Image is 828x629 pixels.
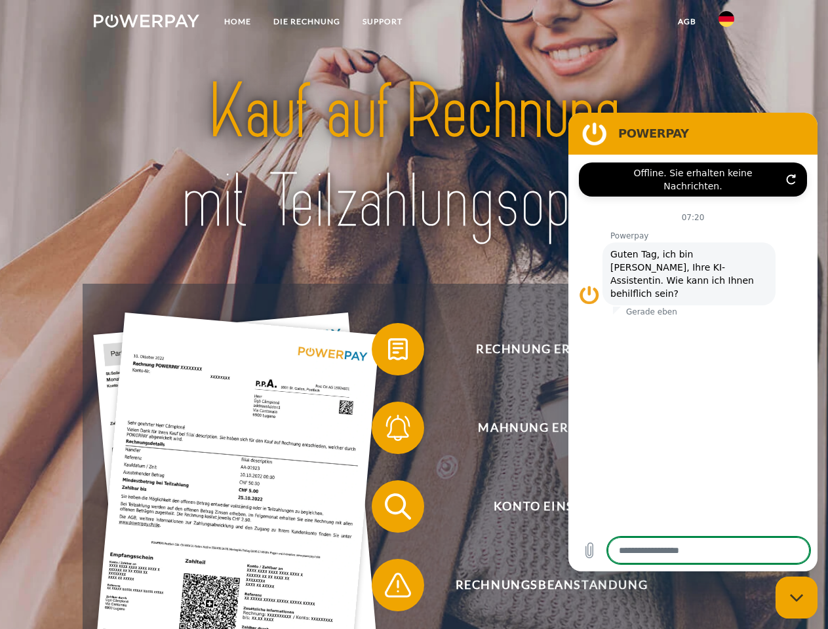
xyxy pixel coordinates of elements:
[382,333,414,366] img: qb_bill.svg
[776,577,818,619] iframe: Schaltfläche zum Öffnen des Messaging-Fensters; Konversation läuft
[568,113,818,571] iframe: Messaging-Fenster
[372,559,713,611] button: Rechnungsbeanstandung
[372,402,713,454] button: Mahnung erhalten?
[372,323,713,375] button: Rechnung erhalten?
[213,10,262,33] a: Home
[391,402,712,454] span: Mahnung erhalten?
[719,11,734,27] img: de
[382,411,414,444] img: qb_bell.svg
[391,480,712,533] span: Konto einsehen
[391,323,712,375] span: Rechnung erhalten?
[372,480,713,533] button: Konto einsehen
[351,10,414,33] a: SUPPORT
[382,490,414,523] img: qb_search.svg
[391,559,712,611] span: Rechnungsbeanstandung
[382,569,414,601] img: qb_warning.svg
[262,10,351,33] a: DIE RECHNUNG
[667,10,707,33] a: agb
[125,63,703,251] img: title-powerpay_de.svg
[94,14,199,28] img: logo-powerpay-white.svg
